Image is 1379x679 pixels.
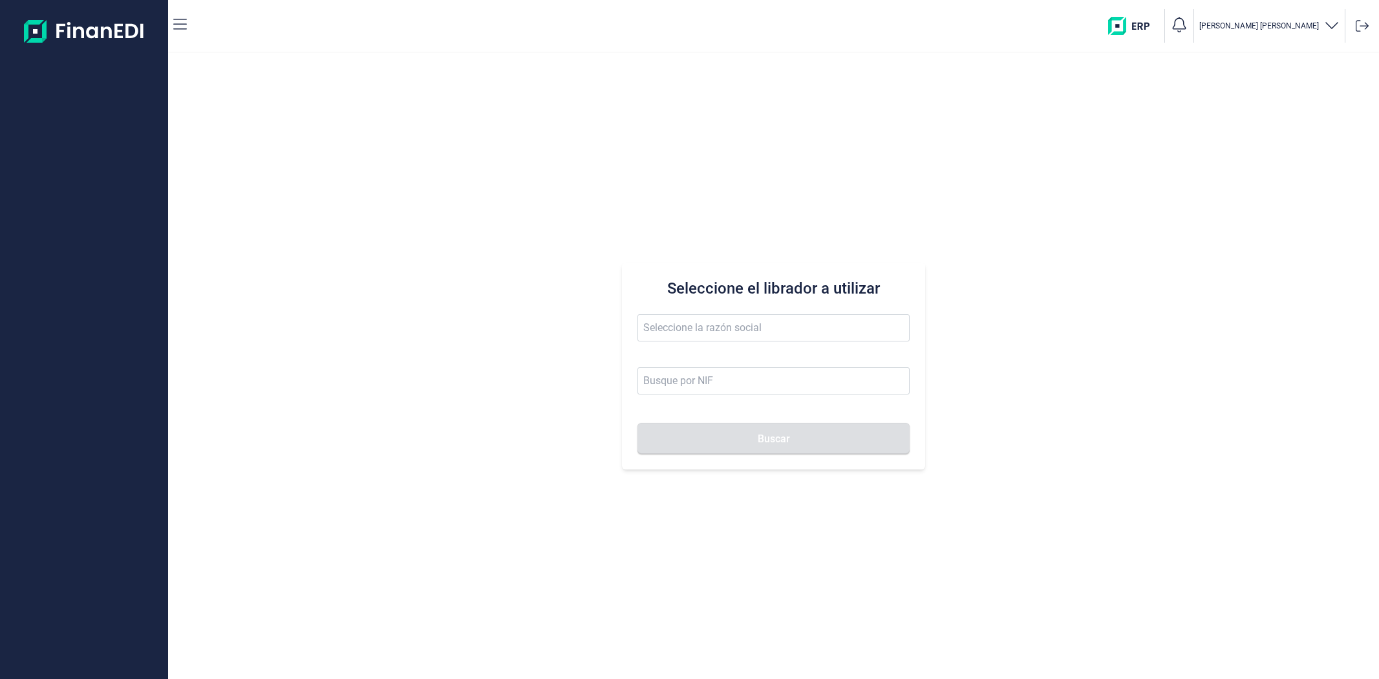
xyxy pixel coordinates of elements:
[1199,21,1319,31] p: [PERSON_NAME] [PERSON_NAME]
[637,423,909,454] button: Buscar
[637,367,909,394] input: Busque por NIF
[637,314,909,341] input: Seleccione la razón social
[1199,17,1340,36] button: [PERSON_NAME] [PERSON_NAME]
[758,434,790,444] span: Buscar
[1108,17,1159,35] img: erp
[637,278,909,299] h3: Seleccione el librador a utilizar
[24,10,145,52] img: Logo de aplicación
